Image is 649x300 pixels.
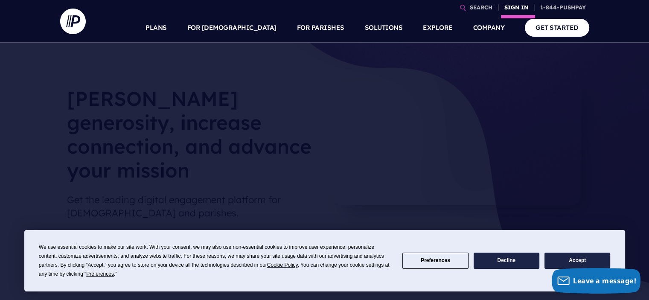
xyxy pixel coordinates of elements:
a: GET STARTED [525,19,589,36]
a: FOR [DEMOGRAPHIC_DATA] [187,13,276,43]
a: SOLUTIONS [365,13,403,43]
button: Accept [544,253,610,269]
div: We use essential cookies to make our site work. With your consent, we may also use non-essential ... [39,243,392,279]
a: EXPLORE [423,13,453,43]
a: FOR PARISHES [297,13,344,43]
span: Cookie Policy [267,262,298,268]
span: Preferences [86,271,114,277]
a: COMPANY [473,13,505,43]
div: Cookie Consent Prompt [24,230,625,291]
button: Leave a message! [552,268,640,294]
a: PLANS [146,13,167,43]
button: Preferences [402,253,468,269]
button: Decline [474,253,539,269]
span: Leave a message! [573,276,636,285]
